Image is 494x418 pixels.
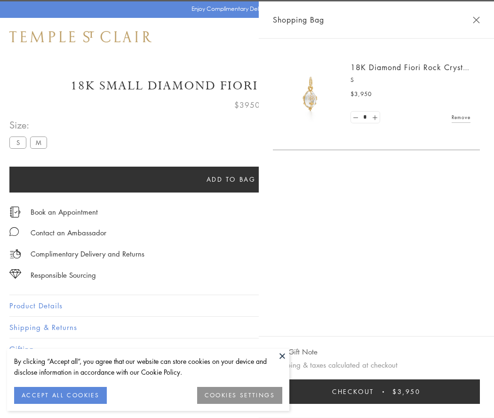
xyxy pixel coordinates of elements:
[31,227,106,239] div: Contact an Ambassador
[9,78,485,94] h1: 18K Small Diamond Fiori Rock Crystal Amulet
[14,387,107,404] button: ACCEPT ALL COOKIES
[273,379,480,404] button: Checkout $3,950
[9,117,51,133] span: Size:
[473,16,480,24] button: Close Shopping Bag
[9,207,21,217] img: icon_appointment.svg
[31,248,144,260] p: Complimentary Delivery and Returns
[9,338,485,360] button: Gifting
[351,75,470,85] p: S
[282,66,339,122] img: P51889-E11FIORI
[9,317,485,338] button: Shipping & Returns
[31,207,98,217] a: Book an Appointment
[197,387,282,404] button: COOKIES SETTINGS
[9,137,26,148] label: S
[351,89,372,99] span: $3,950
[191,4,298,14] p: Enjoy Complimentary Delivery & Returns
[9,248,21,260] img: icon_delivery.svg
[9,227,19,236] img: MessageIcon-01_2.svg
[273,359,480,371] p: Shipping & taxes calculated at checkout
[9,31,151,42] img: Temple St. Clair
[207,174,256,185] span: Add to bag
[9,269,21,279] img: icon_sourcing.svg
[392,386,421,397] span: $3,950
[9,295,485,316] button: Product Details
[31,269,96,281] div: Responsible Sourcing
[14,356,282,378] div: By clicking “Accept all”, you agree that our website can store cookies on your device and disclos...
[332,386,374,397] span: Checkout
[30,137,47,148] label: M
[351,112,360,123] a: Set quantity to 0
[370,112,379,123] a: Set quantity to 2
[452,112,470,122] a: Remove
[234,99,260,111] span: $3950
[9,167,453,193] button: Add to bag
[273,346,318,358] button: Add Gift Note
[273,14,324,26] span: Shopping Bag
